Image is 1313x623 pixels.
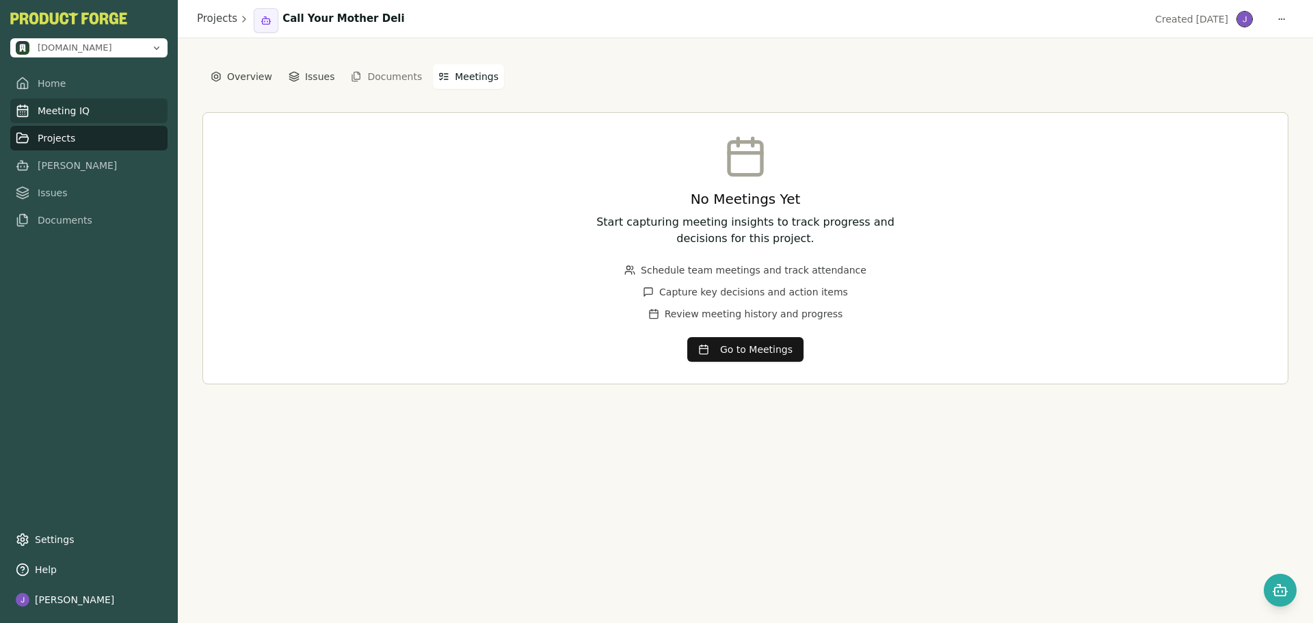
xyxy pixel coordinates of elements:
[687,337,804,362] button: Go to Meetings
[1147,10,1261,29] button: Created[DATE]Joe DeJulio
[592,214,899,247] p: Start capturing meeting insights to track progress and decisions for this project.
[10,527,168,552] a: Settings
[10,12,127,25] button: PF-Logo
[1196,12,1228,26] span: [DATE]
[1264,574,1297,607] button: Open chat
[10,38,168,57] button: Open organization switcher
[343,66,430,88] button: Documents
[283,64,341,89] button: Issues
[10,181,168,205] a: Issues
[38,42,112,54] span: methodic.work
[16,593,29,607] img: profile
[10,557,168,582] button: Help
[1155,12,1193,26] span: Created
[197,11,237,27] a: Projects
[225,189,1266,209] h3: No Meetings Yet
[641,263,866,277] span: Schedule team meetings and track attendance
[433,64,504,89] button: Meetings
[10,153,168,178] a: [PERSON_NAME]
[10,71,168,96] a: Home
[659,285,848,299] span: Capture key decisions and action items
[205,64,278,89] button: Overview
[16,41,29,55] img: methodic.work
[282,11,405,27] h1: Call Your Mother Deli
[10,98,168,123] a: Meeting IQ
[1236,11,1253,27] img: Joe DeJulio
[10,12,127,25] img: Product Forge
[665,307,843,321] span: Review meeting history and progress
[10,587,168,612] button: [PERSON_NAME]
[10,126,168,150] a: Projects
[10,208,168,233] a: Documents
[687,345,804,358] a: Go to Meetings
